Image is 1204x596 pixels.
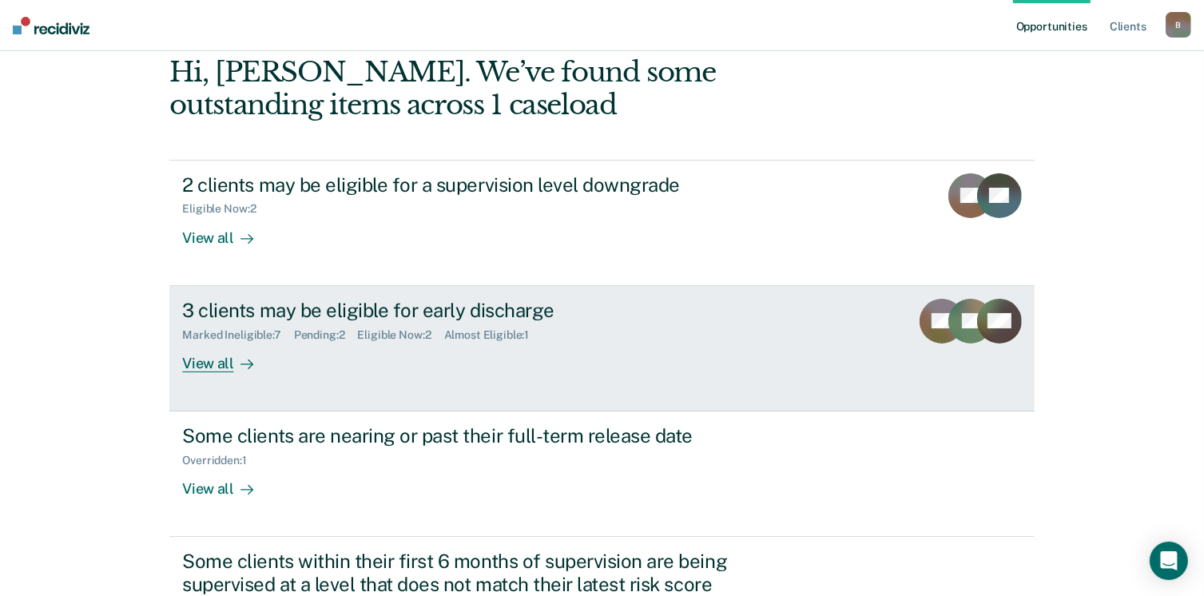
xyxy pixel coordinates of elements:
div: Some clients are nearing or past their full-term release date [182,424,743,447]
div: Almost Eligible : 1 [444,328,542,342]
div: View all [182,341,272,372]
div: Eligible Now : 2 [358,328,444,342]
div: Some clients within their first 6 months of supervision are being supervised at a level that does... [182,550,743,596]
div: Eligible Now : 2 [182,202,268,216]
a: 2 clients may be eligible for a supervision level downgradeEligible Now:2View all [169,160,1034,286]
div: View all [182,216,272,247]
div: 3 clients may be eligible for early discharge [182,299,743,322]
img: Recidiviz [13,17,89,34]
div: Open Intercom Messenger [1150,542,1188,580]
a: Some clients are nearing or past their full-term release dateOverridden:1View all [169,411,1034,537]
div: Marked Ineligible : 7 [182,328,293,342]
div: Overridden : 1 [182,454,259,467]
div: Hi, [PERSON_NAME]. We’ve found some outstanding items across 1 caseload [169,56,861,121]
a: 3 clients may be eligible for early dischargeMarked Ineligible:7Pending:2Eligible Now:2Almost Eli... [169,286,1034,411]
button: B [1166,12,1191,38]
div: View all [182,467,272,499]
div: Pending : 2 [294,328,358,342]
div: 2 clients may be eligible for a supervision level downgrade [182,173,743,197]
